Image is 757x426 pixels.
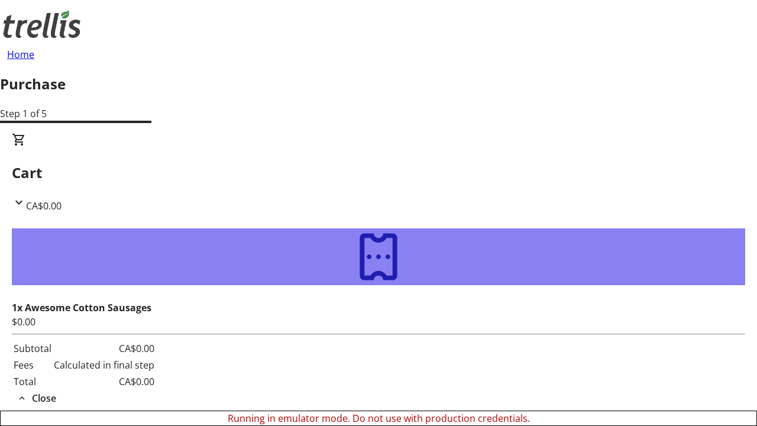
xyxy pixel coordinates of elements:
[12,162,745,183] h2: Cart
[26,199,62,212] span: CA$0.00
[12,213,745,406] div: CartCA$0.00
[12,133,745,213] div: CartCA$0.00
[12,315,745,329] div: $0.00
[32,391,56,405] span: Close
[13,374,52,389] td: Total
[12,391,61,405] button: Close
[13,341,52,356] td: Subtotal
[53,341,155,356] td: CA$0.00
[53,357,155,373] td: Calculated in final step
[53,374,155,389] td: CA$0.00
[12,301,151,314] strong: 1x Awesome Cotton Sausages
[13,357,52,373] td: Fees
